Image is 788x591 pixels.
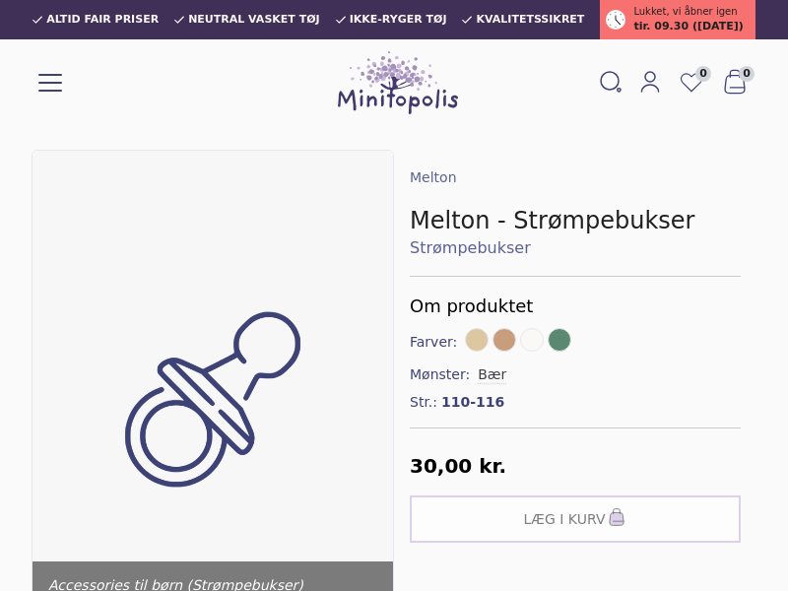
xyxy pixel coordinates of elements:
[713,64,756,101] button: 0
[410,236,741,260] a: Strømpebukser
[410,454,506,478] span: 30,00 kr.
[739,66,755,82] span: 0
[410,364,474,384] span: Mønster:
[410,392,437,412] span: Str.:
[476,14,584,26] span: Kvalitetssikret
[410,495,741,543] button: Læg i kurv
[46,14,159,26] span: Altid fair priser
[695,66,711,82] span: 0
[633,4,737,19] span: Lukket, vi åbner igen
[410,293,741,320] h5: Om produktet
[338,51,458,114] img: Minitopolis logo
[410,169,457,185] a: Melton
[670,64,713,101] a: 0
[441,392,504,412] span: 110-116
[350,14,447,26] span: Ikke-ryger tøj
[630,66,670,99] a: Mit Minitopolis login
[478,364,506,384] button: Bær
[188,14,320,26] span: Neutral vasket tøj
[524,509,606,529] span: Læg i kurv
[410,205,741,236] h1: Melton - Strømpebukser
[410,332,461,352] span: Farver:
[633,19,743,35] span: tir. 09.30 ([DATE])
